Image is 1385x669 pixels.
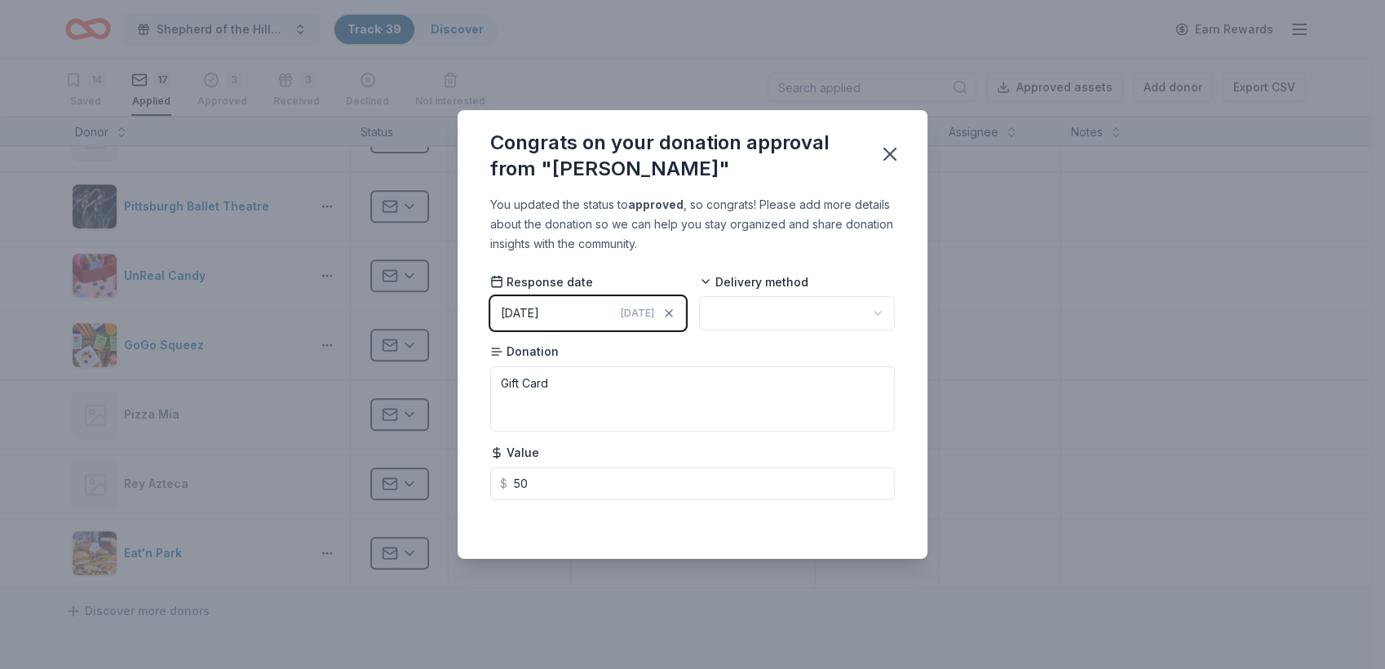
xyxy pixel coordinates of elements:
[490,366,895,432] textarea: Gift Card
[699,274,808,290] span: Delivery method
[501,303,539,323] div: [DATE]
[490,445,539,461] span: Value
[490,343,559,360] span: Donation
[490,130,859,182] div: Congrats on your donation approval from "[PERSON_NAME]"
[628,197,684,211] b: approved
[490,296,686,330] button: [DATE][DATE]
[490,274,593,290] span: Response date
[621,307,654,320] span: [DATE]
[490,195,895,254] div: You updated the status to , so congrats! Please add more details about the donation so we can hel...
